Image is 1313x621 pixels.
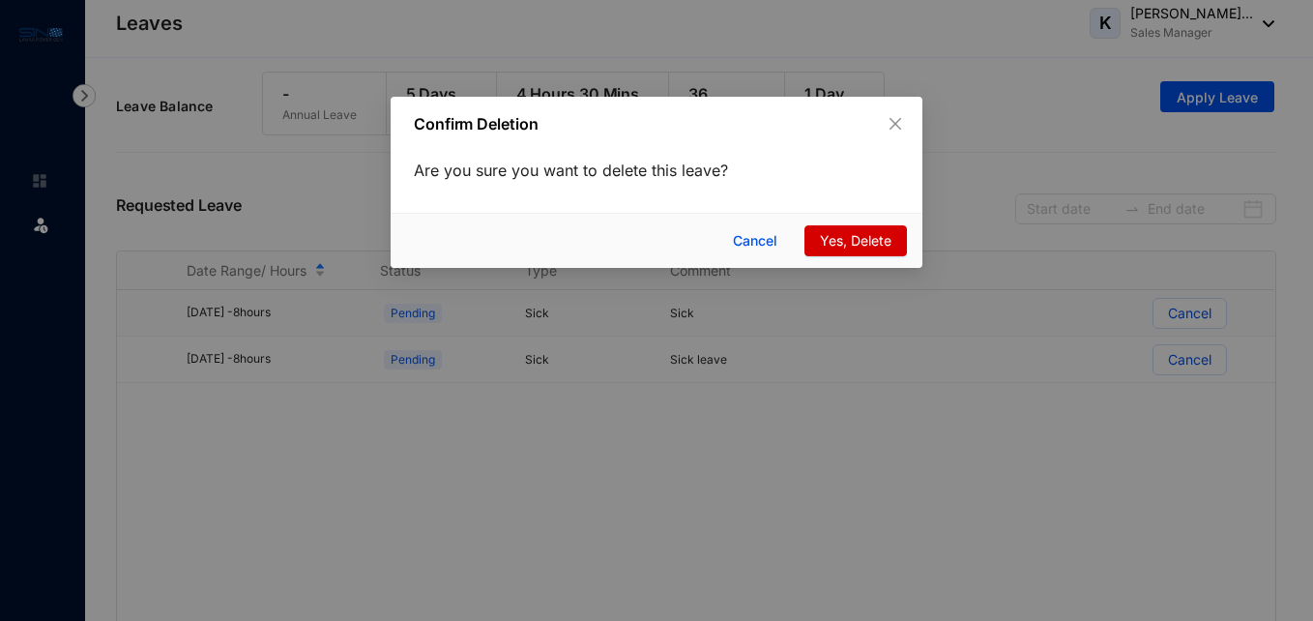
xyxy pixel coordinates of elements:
[718,225,797,256] button: Cancel
[820,230,891,251] span: Yes, Delete
[885,113,906,134] button: Close
[804,225,907,256] button: Yes, Delete
[888,116,903,132] span: close
[733,230,777,251] span: Cancel
[414,112,778,135] p: Confirm Deletion
[414,159,899,182] p: Are you sure you want to delete this leave?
